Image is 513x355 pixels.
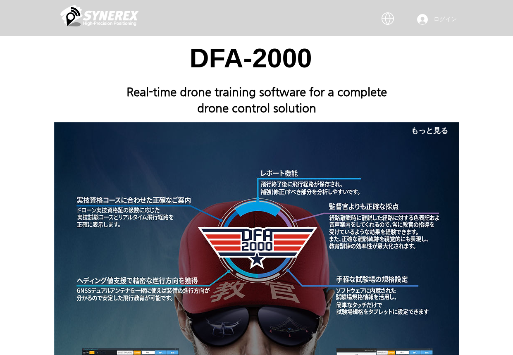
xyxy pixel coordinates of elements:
img: シナレックス_White_simbol_大地1.png [60,3,139,28]
span: DFA-2000 [190,43,312,73]
span: Real-time drone training software for a complete drone control solution [126,85,387,114]
a: もっと見る [400,122,459,139]
span: ログイン [431,15,460,24]
span: もっと見る [411,126,448,136]
button: ログイン [411,12,459,27]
